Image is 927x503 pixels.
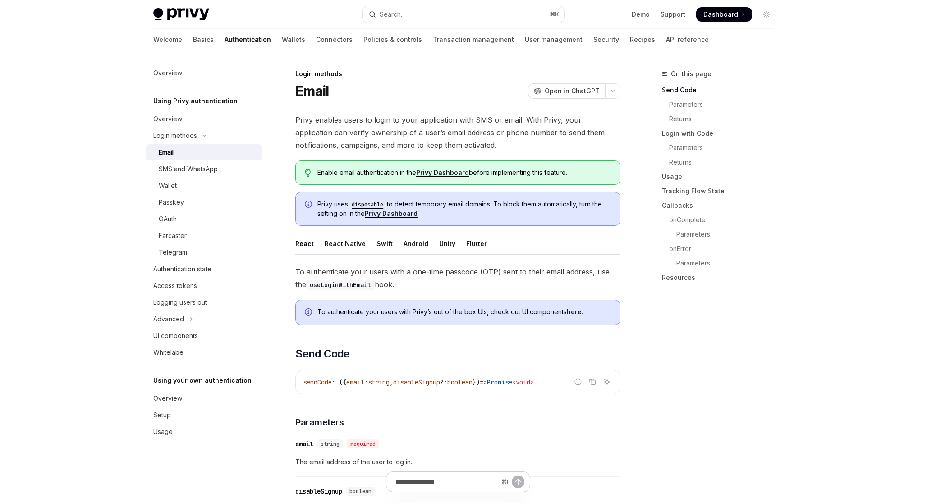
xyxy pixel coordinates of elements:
button: Toggle Advanced section [146,311,262,327]
span: disableSignup [393,378,440,386]
div: Android [404,233,428,254]
a: Parameters [662,227,781,242]
div: Flutter [466,233,487,254]
span: string [321,440,340,448]
span: The email address of the user to log in. [295,457,620,467]
a: Returns [662,155,781,169]
a: Login with Code [662,126,781,141]
div: React [295,233,314,254]
div: Logging users out [153,297,207,308]
a: Usage [146,424,262,440]
a: Policies & controls [363,29,422,50]
a: Recipes [630,29,655,50]
a: disposable [348,200,387,208]
span: On this page [671,69,711,79]
div: Overview [153,114,182,124]
a: Farcaster [146,228,262,244]
a: SMS and WhatsApp [146,161,262,177]
a: Logging users out [146,294,262,311]
span: Open in ChatGPT [545,87,600,96]
div: Access tokens [153,280,197,291]
a: Demo [632,10,650,19]
a: Overview [146,111,262,127]
button: Toggle Login methods section [146,128,262,144]
span: boolean [447,378,473,386]
a: Tracking Flow State [662,184,781,198]
h5: Using Privy authentication [153,96,238,106]
a: Usage [662,169,781,184]
a: Privy Dashboard [416,169,469,177]
a: Passkey [146,194,262,210]
span: To authenticate your users with Privy’s out of the box UIs, check out UI components . [317,307,611,316]
a: Returns [662,112,781,126]
span: > [530,378,534,386]
a: OAuth [146,211,262,227]
a: User management [525,29,583,50]
a: onError [662,242,781,256]
a: Transaction management [433,29,514,50]
a: Whitelabel [146,344,262,361]
div: email [295,439,313,448]
span: : ({ [332,378,346,386]
div: Advanced [153,314,184,325]
span: Promise [487,378,512,386]
input: Ask a question... [395,472,498,492]
a: Support [661,10,685,19]
button: Copy the contents from the code block [587,376,598,388]
div: Overview [153,68,182,78]
a: Callbacks [662,198,781,213]
span: sendCode [303,378,332,386]
span: void [516,378,530,386]
span: email [346,378,364,386]
h1: Email [295,83,329,99]
a: Telegram [146,244,262,261]
div: OAuth [159,214,177,224]
a: Send Code [662,83,781,97]
a: Privy Dashboard [365,210,418,218]
a: Connectors [316,29,353,50]
a: API reference [666,29,709,50]
div: Setup [153,410,171,421]
span: Privy uses to detect temporary email domains. To block them automatically, turn the setting on in... [317,200,611,218]
a: Dashboard [696,7,752,22]
span: Parameters [295,416,344,429]
a: Parameters [662,256,781,270]
a: Email [146,144,262,160]
svg: Tip [305,169,311,177]
span: Dashboard [703,10,738,19]
div: Login methods [295,69,620,78]
a: Resources [662,270,781,285]
button: Report incorrect code [572,376,584,388]
a: Authentication state [146,261,262,277]
a: Wallets [282,29,305,50]
span: Privy enables users to login to your application with SMS or email. With Privy, your application ... [295,114,620,151]
span: => [480,378,487,386]
div: Search... [380,9,405,20]
button: Ask AI [601,376,613,388]
div: Unity [439,233,455,254]
a: Parameters [662,141,781,155]
span: < [512,378,516,386]
div: Overview [153,393,182,404]
a: UI components [146,328,262,344]
a: here [567,308,582,316]
a: Setup [146,407,262,423]
a: Basics [193,29,214,50]
a: Authentication [225,29,271,50]
svg: Info [305,308,314,317]
a: Access tokens [146,278,262,294]
a: Overview [146,65,262,81]
div: Email [159,147,174,158]
div: Farcaster [159,230,187,241]
div: Telegram [159,247,187,258]
div: Whitelabel [153,347,185,358]
button: Open search [363,6,564,23]
img: light logo [153,8,209,21]
code: disposable [348,200,387,209]
span: To authenticate your users with a one-time passcode (OTP) sent to their email address, use the hook. [295,265,620,291]
code: useLoginWithEmail [306,280,375,290]
a: Overview [146,390,262,407]
span: ⌘ K [550,11,559,18]
div: Usage [153,426,173,437]
button: Open in ChatGPT [528,83,605,99]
